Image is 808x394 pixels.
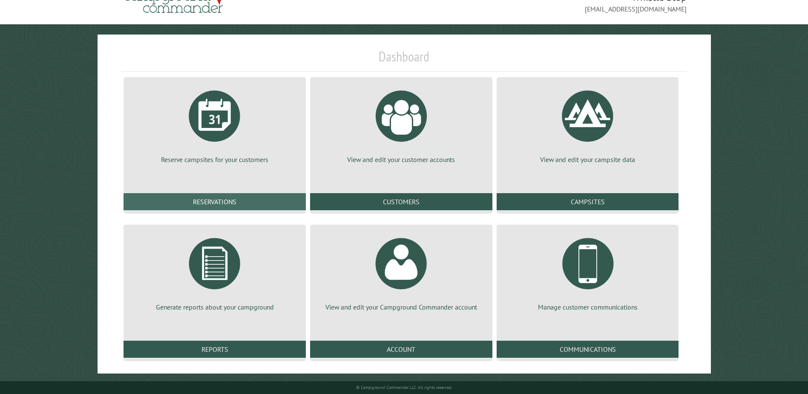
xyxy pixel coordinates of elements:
a: Account [310,341,492,358]
a: View and edit your Campground Commander account [320,232,482,312]
a: View and edit your campsite data [507,84,669,164]
p: Generate reports about your campground [134,302,296,312]
a: Reports [124,341,306,358]
a: Communications [497,341,679,358]
p: View and edit your customer accounts [320,155,482,164]
a: Customers [310,193,492,210]
p: View and edit your Campground Commander account [320,302,482,312]
a: Generate reports about your campground [134,232,296,312]
a: Manage customer communications [507,232,669,312]
p: View and edit your campsite data [507,155,669,164]
h1: Dashboard [121,48,686,72]
a: View and edit your customer accounts [320,84,482,164]
p: Reserve campsites for your customers [134,155,296,164]
a: Campsites [497,193,679,210]
a: Reserve campsites for your customers [134,84,296,164]
a: Reservations [124,193,306,210]
p: Manage customer communications [507,302,669,312]
small: © Campground Commander LLC. All rights reserved. [356,385,452,390]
